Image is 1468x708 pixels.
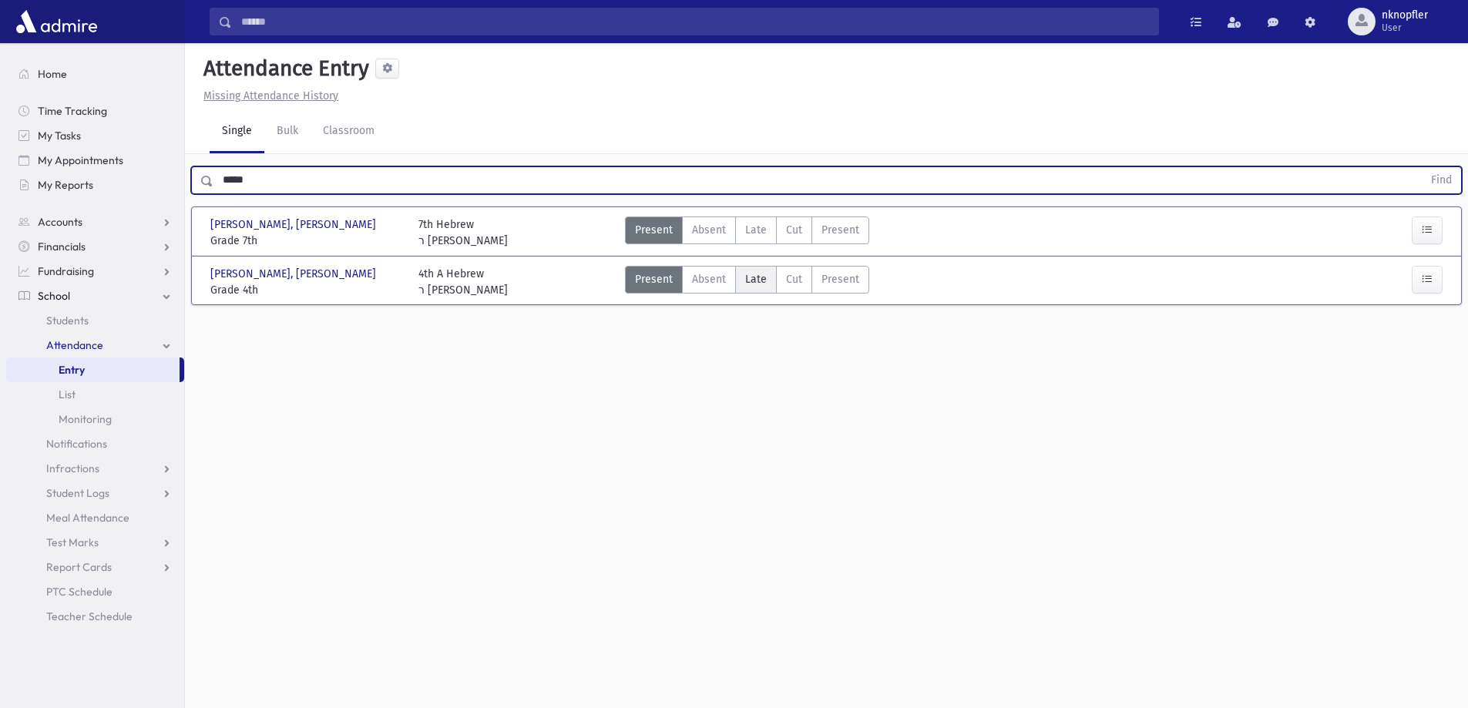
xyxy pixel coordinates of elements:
[46,314,89,327] span: Students
[6,123,184,148] a: My Tasks
[6,333,184,357] a: Attendance
[6,259,184,284] a: Fundraising
[6,99,184,123] a: Time Tracking
[692,271,726,287] span: Absent
[59,363,85,377] span: Entry
[6,530,184,555] a: Test Marks
[46,535,99,549] span: Test Marks
[6,481,184,505] a: Student Logs
[46,560,112,574] span: Report Cards
[38,67,67,81] span: Home
[38,264,94,278] span: Fundraising
[6,555,184,579] a: Report Cards
[821,271,859,287] span: Present
[46,609,133,623] span: Teacher Schedule
[38,104,107,118] span: Time Tracking
[745,271,767,287] span: Late
[210,282,403,298] span: Grade 4th
[46,486,109,500] span: Student Logs
[210,216,379,233] span: [PERSON_NAME], [PERSON_NAME]
[6,407,184,431] a: Monitoring
[745,222,767,238] span: Late
[6,431,184,456] a: Notifications
[197,89,338,102] a: Missing Attendance History
[232,8,1158,35] input: Search
[46,338,103,352] span: Attendance
[203,89,338,102] u: Missing Attendance History
[6,62,184,86] a: Home
[786,222,802,238] span: Cut
[418,216,508,249] div: 7th Hebrew ר [PERSON_NAME]
[38,289,70,303] span: School
[311,110,387,153] a: Classroom
[6,173,184,197] a: My Reports
[197,55,369,82] h5: Attendance Entry
[786,271,802,287] span: Cut
[6,579,184,604] a: PTC Schedule
[12,6,101,37] img: AdmirePro
[1382,9,1428,22] span: nknopfler
[46,511,129,525] span: Meal Attendance
[210,266,379,282] span: [PERSON_NAME], [PERSON_NAME]
[1382,22,1428,34] span: User
[625,216,869,249] div: AttTypes
[46,585,113,599] span: PTC Schedule
[6,382,184,407] a: List
[1422,167,1461,193] button: Find
[6,210,184,234] a: Accounts
[38,240,86,253] span: Financials
[625,266,869,298] div: AttTypes
[210,110,264,153] a: Single
[264,110,311,153] a: Bulk
[6,234,184,259] a: Financials
[6,357,180,382] a: Entry
[692,222,726,238] span: Absent
[6,148,184,173] a: My Appointments
[635,222,673,238] span: Present
[6,604,184,629] a: Teacher Schedule
[635,271,673,287] span: Present
[38,153,123,167] span: My Appointments
[59,388,76,401] span: List
[46,461,99,475] span: Infractions
[38,215,82,229] span: Accounts
[6,308,184,333] a: Students
[6,284,184,308] a: School
[38,129,81,143] span: My Tasks
[418,266,508,298] div: 4th A Hebrew ר [PERSON_NAME]
[46,437,107,451] span: Notifications
[210,233,403,249] span: Grade 7th
[6,505,184,530] a: Meal Attendance
[6,456,184,481] a: Infractions
[59,412,112,426] span: Monitoring
[38,178,93,192] span: My Reports
[821,222,859,238] span: Present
